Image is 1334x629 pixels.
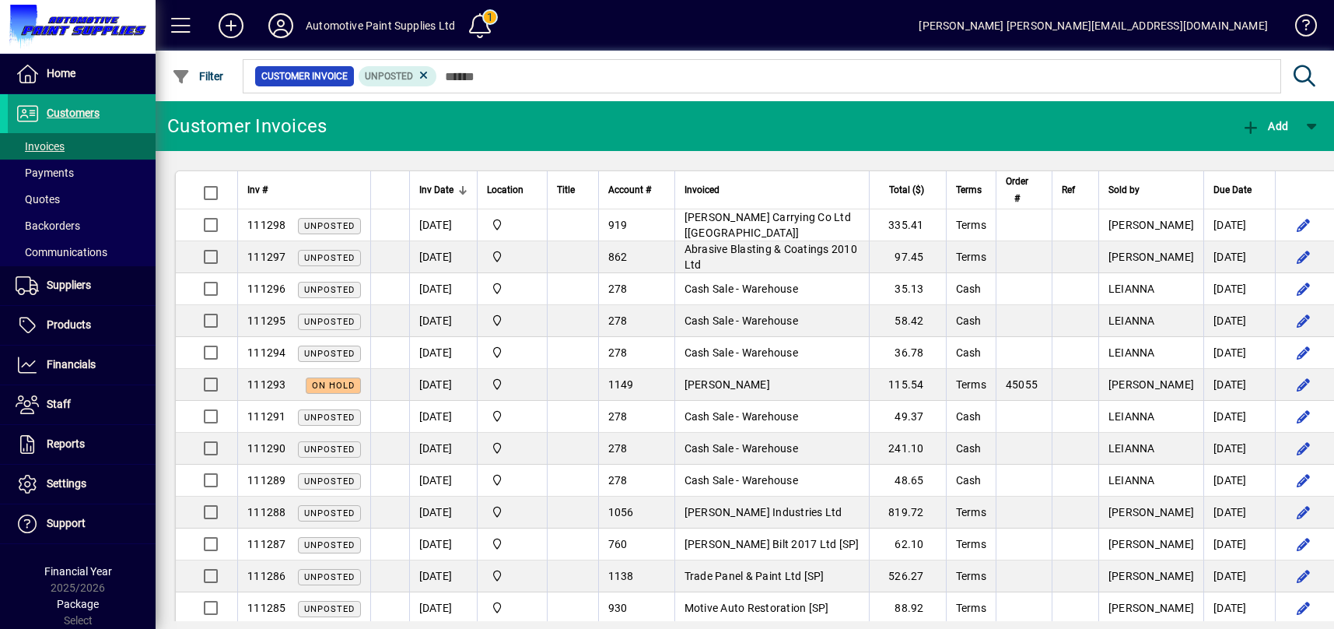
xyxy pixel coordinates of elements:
[359,66,437,86] mat-chip: Customer Invoice Status: Unposted
[487,408,537,425] span: Automotive Paint Supplies Ltd
[685,314,798,327] span: Cash Sale - Warehouse
[869,273,946,305] td: 35.13
[1108,410,1155,423] span: LEIANNA
[608,378,634,391] span: 1149
[8,266,156,305] a: Suppliers
[956,219,986,231] span: Terms
[304,508,355,518] span: Unposted
[1203,497,1275,529] td: [DATE]
[8,346,156,385] a: Financials
[608,506,634,518] span: 1056
[956,283,982,295] span: Cash
[919,13,1268,38] div: [PERSON_NAME] [PERSON_NAME][EMAIL_ADDRESS][DOMAIN_NAME]
[487,312,537,329] span: Automotive Paint Supplies Ltd
[8,213,156,239] a: Backorders
[312,381,355,391] span: On hold
[608,602,628,614] span: 930
[304,604,355,614] span: Unposted
[956,570,986,582] span: Terms
[247,410,286,423] span: 111291
[869,305,946,337] td: 58.42
[869,209,946,241] td: 335.41
[247,442,286,455] span: 111290
[685,181,720,199] span: Invoiced
[409,305,477,337] td: [DATE]
[608,442,628,455] span: 278
[261,69,348,84] span: Customer Invoice
[956,602,986,614] span: Terms
[956,506,986,518] span: Terms
[304,253,355,263] span: Unposted
[869,369,946,401] td: 115.54
[608,474,628,487] span: 278
[487,599,537,617] span: Automotive Paint Supplies Ltd
[1203,433,1275,465] td: [DATE]
[557,181,589,199] div: Title
[16,246,107,258] span: Communications
[1203,401,1275,433] td: [DATE]
[869,433,946,465] td: 241.10
[487,376,537,393] span: Automotive Paint Supplies Ltd
[1108,474,1155,487] span: LEIANNA
[1241,120,1288,132] span: Add
[47,107,100,119] span: Customers
[487,248,537,265] span: Automotive Paint Supplies Ltd
[869,241,946,273] td: 97.45
[685,283,798,295] span: Cash Sale - Warehouse
[1108,181,1140,199] span: Sold by
[1291,213,1316,237] button: Edit
[44,565,112,578] span: Financial Year
[172,70,224,83] span: Filter
[247,283,286,295] span: 111296
[304,445,355,455] span: Unposted
[409,241,477,273] td: [DATE]
[419,181,467,199] div: Inv Date
[1203,592,1275,624] td: [DATE]
[608,251,628,263] span: 862
[487,440,537,457] span: Automotive Paint Supplies Ltd
[685,410,798,423] span: Cash Sale - Warehouse
[869,337,946,369] td: 36.78
[1108,570,1194,582] span: [PERSON_NAME]
[557,181,575,199] span: Title
[304,317,355,327] span: Unposted
[167,114,327,139] div: Customer Invoices
[409,497,477,529] td: [DATE]
[8,160,156,186] a: Payments
[1291,276,1316,301] button: Edit
[685,211,851,239] span: [PERSON_NAME] Carrying Co Ltd [[GEOGRAPHIC_DATA]]
[409,529,477,560] td: [DATE]
[8,239,156,265] a: Communications
[1291,596,1316,620] button: Edit
[8,133,156,160] a: Invoices
[685,181,860,199] div: Invoiced
[16,140,65,153] span: Invoices
[409,401,477,433] td: [DATE]
[487,216,537,234] span: Automotive Paint Supplies Ltd
[685,346,798,359] span: Cash Sale - Warehouse
[16,167,74,179] span: Payments
[409,592,477,624] td: [DATE]
[304,572,355,582] span: Unposted
[608,181,665,199] div: Account #
[1203,369,1275,401] td: [DATE]
[168,62,228,90] button: Filter
[304,413,355,423] span: Unposted
[8,465,156,504] a: Settings
[8,425,156,464] a: Reports
[608,314,628,327] span: 278
[247,314,286,327] span: 111295
[304,540,355,550] span: Unposted
[247,219,286,231] span: 111298
[487,181,537,199] div: Location
[47,358,96,371] span: Financials
[487,504,537,521] span: Automotive Paint Supplies Ltd
[409,369,477,401] td: [DATE]
[889,181,924,199] span: Total ($)
[8,306,156,345] a: Products
[608,538,628,550] span: 760
[1108,378,1194,391] span: [PERSON_NAME]
[47,318,91,331] span: Products
[1213,181,1266,199] div: Due Date
[869,465,946,497] td: 48.65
